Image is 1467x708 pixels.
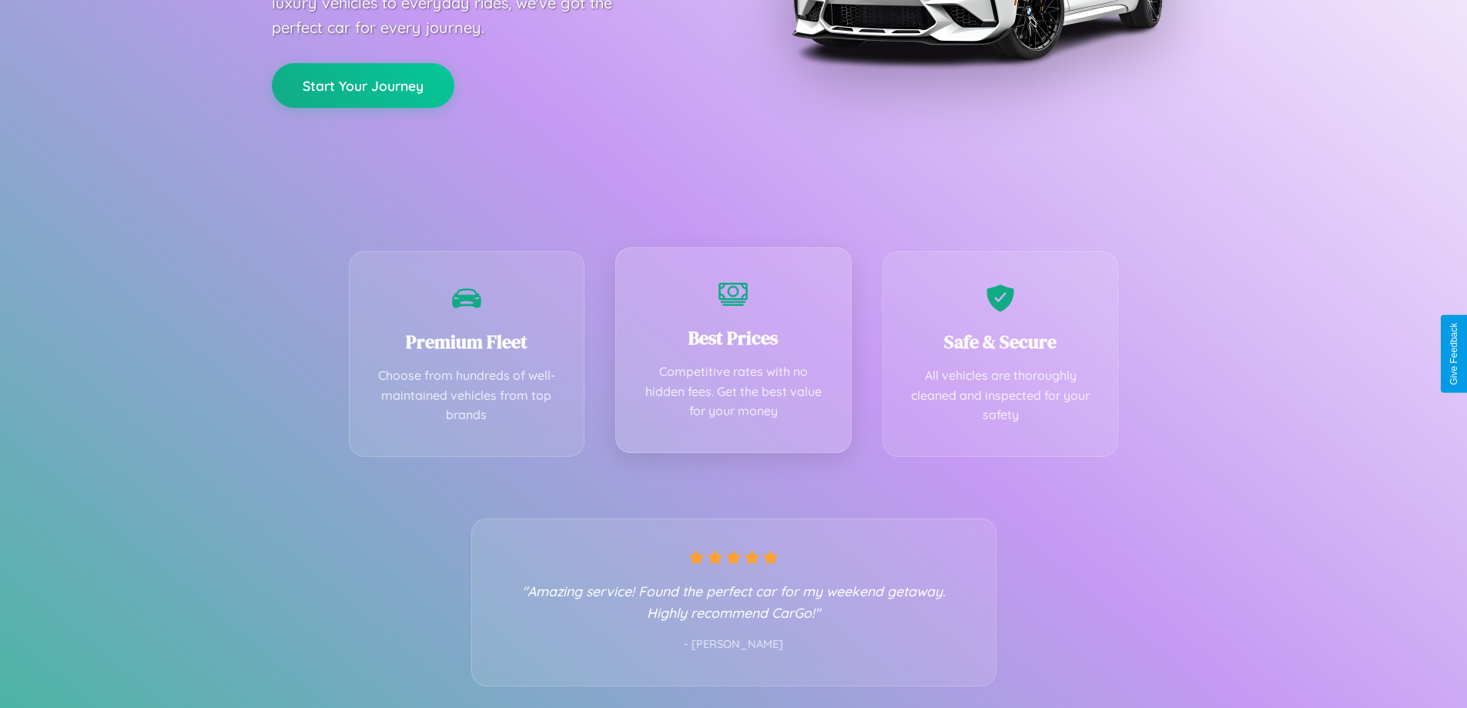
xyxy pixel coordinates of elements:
p: "Amazing service! Found the perfect car for my weekend getaway. Highly recommend CarGo!" [503,580,965,623]
p: - [PERSON_NAME] [503,635,965,655]
h3: Best Prices [639,325,828,351]
h3: Premium Fleet [373,329,561,354]
p: All vehicles are thoroughly cleaned and inspected for your safety [906,366,1095,425]
p: Competitive rates with no hidden fees. Get the best value for your money [639,362,828,421]
div: Give Feedback [1449,323,1459,385]
p: Choose from hundreds of well-maintained vehicles from top brands [373,366,561,425]
button: Start Your Journey [272,63,454,108]
h3: Safe & Secure [906,329,1095,354]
